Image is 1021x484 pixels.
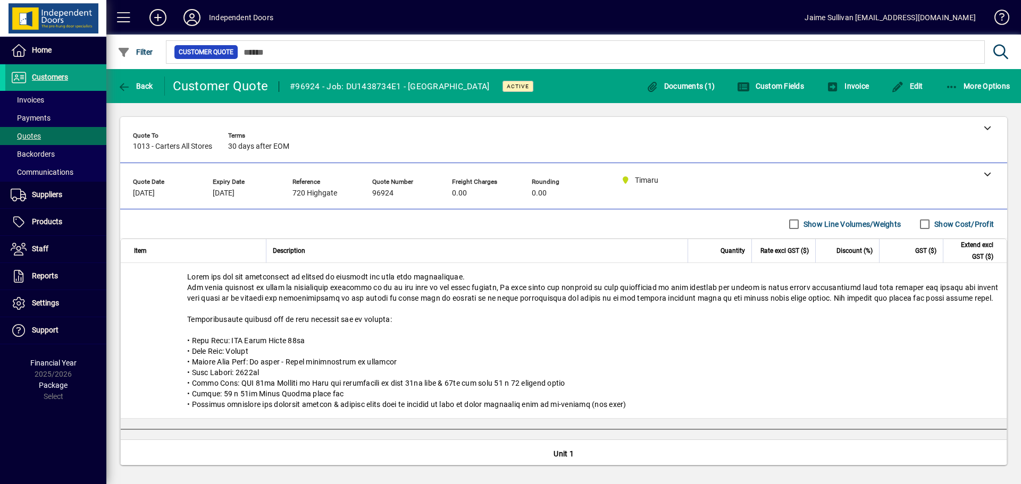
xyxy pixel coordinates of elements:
[118,48,153,56] span: Filter
[824,77,872,96] button: Invoice
[11,96,44,104] span: Invoices
[32,244,48,253] span: Staff
[11,114,51,122] span: Payments
[760,245,809,257] span: Rate excl GST ($)
[5,182,106,208] a: Suppliers
[11,168,73,176] span: Communications
[30,359,77,367] span: Financial Year
[173,78,269,95] div: Customer Quote
[721,245,745,257] span: Quantity
[532,189,547,198] span: 0.00
[986,2,1008,37] a: Knowledge Base
[32,46,52,54] span: Home
[32,326,58,334] span: Support
[32,217,62,226] span: Products
[32,299,59,307] span: Settings
[5,127,106,145] a: Quotes
[5,91,106,109] a: Invoices
[5,109,106,127] a: Payments
[891,82,923,90] span: Edit
[643,77,717,96] button: Documents (1)
[273,245,305,257] span: Description
[175,8,209,27] button: Profile
[115,77,156,96] button: Back
[106,77,165,96] app-page-header-button: Back
[5,317,106,344] a: Support
[11,150,55,158] span: Backorders
[452,189,467,198] span: 0.00
[292,189,337,198] span: 720 Highgate
[5,37,106,64] a: Home
[805,9,976,26] div: Jaime Sullivan [EMAIL_ADDRESS][DOMAIN_NAME]
[115,43,156,62] button: Filter
[179,47,233,57] span: Customer Quote
[5,209,106,235] a: Products
[836,245,873,257] span: Discount (%)
[133,189,155,198] span: [DATE]
[141,8,175,27] button: Add
[121,263,1007,418] div: Lorem ips dol sit ametconsect ad elitsed do eiusmodt inc utla etdo magnaaliquae. Adm venia quisno...
[209,9,273,26] div: Independent Doors
[646,82,715,90] span: Documents (1)
[290,78,489,95] div: #96924 - Job: DU1438734E1 - [GEOGRAPHIC_DATA]
[932,219,994,230] label: Show Cost/Profit
[32,271,58,280] span: Reports
[5,145,106,163] a: Backorders
[801,219,901,230] label: Show Line Volumes/Weights
[737,82,804,90] span: Custom Fields
[950,239,993,262] span: Extend excl GST ($)
[507,83,529,90] span: Active
[5,263,106,290] a: Reports
[32,73,68,81] span: Customers
[5,236,106,262] a: Staff
[118,82,153,90] span: Back
[372,189,394,198] span: 96924
[11,132,41,140] span: Quotes
[32,190,62,199] span: Suppliers
[228,142,289,151] span: 30 days after EOM
[133,142,212,151] span: 1013 - Carters All Stores
[915,245,936,257] span: GST ($)
[121,440,1007,468] div: Unit 1
[943,77,1013,96] button: More Options
[5,163,106,181] a: Communications
[5,290,106,317] a: Settings
[826,82,869,90] span: Invoice
[213,189,235,198] span: [DATE]
[889,77,926,96] button: Edit
[39,381,68,389] span: Package
[945,82,1010,90] span: More Options
[734,77,807,96] button: Custom Fields
[134,245,147,257] span: Item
